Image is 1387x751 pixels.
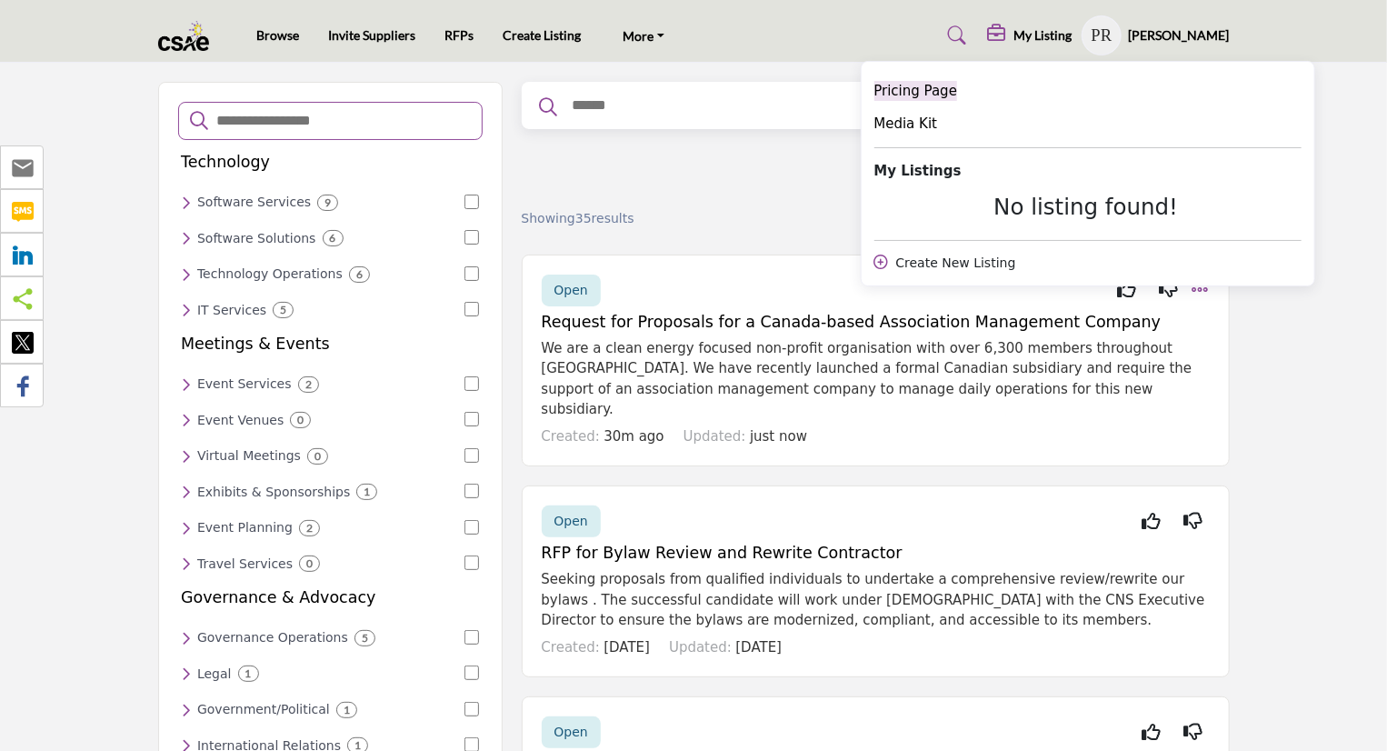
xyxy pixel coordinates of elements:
input: Select Event Services [464,376,479,391]
b: 1 [364,486,370,498]
h5: My Listing [1014,27,1073,44]
div: My Listing [861,61,1315,286]
b: 6 [330,232,336,245]
input: Select Software Services [464,195,479,209]
input: Select Legal [464,666,479,680]
div: 0 Results For Event Venues [290,412,311,428]
div: 2 Results For Event Services [298,376,319,393]
b: 0 [297,414,304,426]
span: [DATE] [604,639,650,656]
b: 5 [280,304,286,316]
p: We are a clean energy focused non-profit organisation with over 6,300 members throughout [GEOGRAP... [542,338,1210,420]
h5: RFP for Bylaw Review and Rewrite Contractor [542,544,1210,563]
h6: Services for effective governance operations [197,630,348,646]
div: 2 Results For Event Planning [299,520,320,536]
h5: Request for Proposals for a Canada-based Association Management Company [542,313,1210,332]
a: Create Listing [503,27,581,43]
div: Showing results [522,209,734,228]
h6: Comprehensive event management services [197,376,292,392]
div: Create New Listing [874,254,1302,273]
h6: Exhibition and sponsorship services [197,485,350,500]
span: 30m ago [604,428,664,445]
a: Browse [256,27,299,43]
h5: Meetings & Events [181,335,330,354]
i: Interested [1142,521,1161,522]
input: Select Travel Services [464,556,479,570]
div: 6 Results For Software Solutions [323,230,344,246]
p: Seeking proposals from qualified individuals to undertake a comprehensive review/rewrite our byla... [542,569,1210,631]
span: Pricing Page [874,83,958,99]
i: Not Interested [1160,289,1179,290]
a: RFPs [444,27,474,43]
h5: Governance & Advocacy [181,588,376,607]
i: Not Interested [1184,521,1203,522]
span: Media Kit [874,115,938,132]
div: No listing found! [874,194,1299,220]
input: Select Governance Operations [464,630,479,645]
div: 9 Results For Software Services [317,195,338,211]
i: Not Interested [1184,732,1203,733]
input: Select IT Services [464,302,479,316]
span: Updated: [684,428,746,445]
a: Invite Suppliers [328,27,415,43]
h6: Software development and support services [197,195,311,210]
b: 2 [305,378,312,391]
span: Created: [542,639,600,656]
div: 0 Results For Travel Services [299,556,320,572]
b: 1 [344,704,350,716]
span: Open [554,283,588,297]
input: Select Exhibits & Sponsorships [464,484,479,498]
span: just now [750,428,807,445]
span: Open [554,725,588,739]
input: Search Categories [215,109,470,133]
div: 5 Results For Governance Operations [354,630,375,646]
div: 1 Results For Exhibits & Sponsorships [356,484,377,500]
h6: Professional event planning services [197,520,293,536]
a: Search [930,21,978,50]
h5: Technology [181,153,270,172]
input: Select Technology Operations [464,266,479,281]
b: 0 [314,450,321,463]
span: Updated: [669,639,732,656]
img: site Logo [158,21,219,51]
h6: Travel planning and management services [197,556,293,572]
div: 1 Results For Legal [238,666,259,682]
button: Show hide supplier dropdown [1082,15,1122,55]
input: Select Virtual Meetings [464,448,479,463]
h6: Services for managing technology operations [197,266,343,282]
div: 5 Results For IT Services [273,302,294,318]
input: Select Event Planning [464,520,479,535]
span: Created: [542,428,600,445]
h6: Virtual meeting platforms and services [197,448,301,464]
h6: IT services and support [197,303,266,318]
b: 5 [362,632,368,645]
h5: [PERSON_NAME] [1129,26,1230,45]
span: [DATE] [735,639,782,656]
b: 9 [324,196,331,209]
h6: Legal services and support [197,666,232,682]
div: My Listing [988,25,1073,46]
h6: Software solutions and applications [197,231,316,246]
i: Interested [1142,732,1161,733]
div: 1 Results For Government/Political [336,702,357,718]
b: 0 [306,557,313,570]
input: Select Government/Political [464,702,479,716]
b: 2 [306,522,313,535]
h6: Venues for hosting events [197,413,284,428]
input: Select Event Venues [464,412,479,426]
i: Interested [1117,289,1136,290]
b: 6 [356,268,363,281]
div: 0 Results For Virtual Meetings [307,448,328,465]
span: Open [554,514,588,528]
b: My Listings [874,161,962,182]
input: Select Software Solutions [464,230,479,245]
a: Pricing Page [874,81,958,102]
span: 35 [575,211,592,225]
b: 1 [245,667,252,680]
a: Media Kit [874,114,938,135]
h6: Services related to government and political affairs [197,702,330,717]
a: More [610,23,677,48]
div: 6 Results For Technology Operations [349,266,370,283]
